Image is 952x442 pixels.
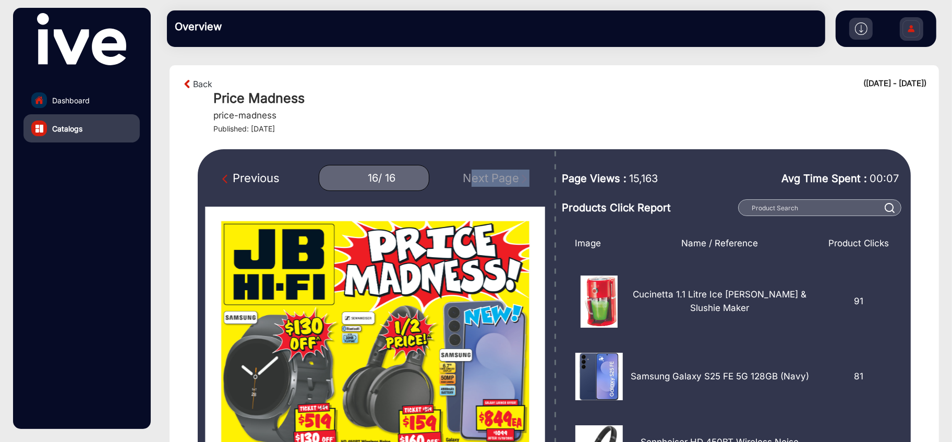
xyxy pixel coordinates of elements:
[222,170,280,187] div: Previous
[900,12,922,49] img: Sign%20Up.svg
[631,288,809,315] p: Cucinetta 1.1 Litre Ice [PERSON_NAME] & Slushie Maker
[781,171,867,186] span: Avg Time Spent :
[37,13,126,65] img: vmg-logo
[52,123,82,134] span: Catalogs
[213,110,276,121] h5: price-madness
[568,237,623,250] div: Image
[623,237,817,250] div: Name / Reference
[23,114,140,142] a: Catalogs
[222,174,233,184] img: Previous Page
[855,22,867,35] img: h2download.svg
[817,353,900,400] div: 81
[575,276,623,328] img: 17587095140002025-09-24_15-55-07.png
[175,20,321,33] h3: Overview
[885,203,895,213] img: prodSearch%20_white.svg
[378,172,395,185] div: / 16
[34,95,44,105] img: home
[870,172,899,185] span: 00:07
[817,237,900,250] div: Product Clicks
[23,86,140,114] a: Dashboard
[738,199,901,216] input: Product Search
[182,78,193,90] img: arrow-left-1.svg
[575,353,623,400] img: 8331601758690147724.jpeg
[52,95,90,106] span: Dashboard
[562,201,734,214] h3: Products Click Report
[193,78,212,90] a: Back
[630,171,658,186] span: 15,163
[631,370,809,384] p: Samsung Galaxy S25 FE 5G 128GB (Navy)
[35,125,43,133] img: catalog
[817,276,900,328] div: 91
[213,90,926,106] h1: Price Madness
[562,171,627,186] span: Page Views :
[863,78,926,90] div: ([DATE] - [DATE])
[213,125,926,134] h4: Published: [DATE]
